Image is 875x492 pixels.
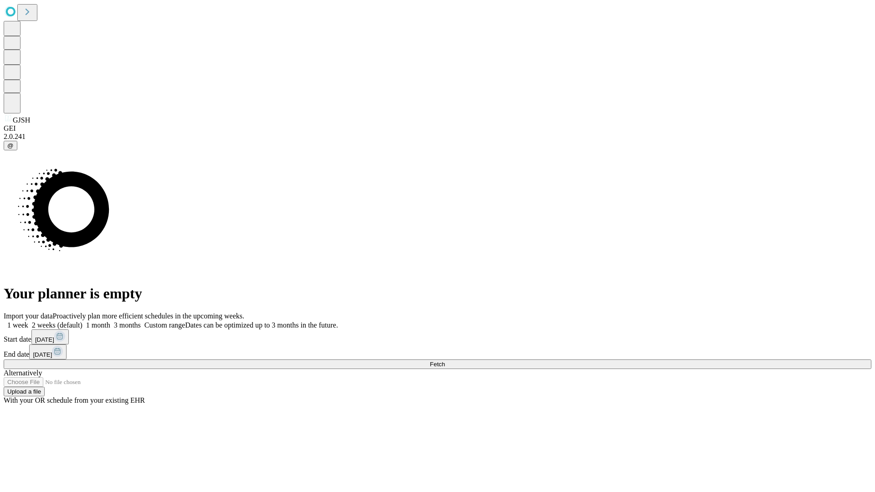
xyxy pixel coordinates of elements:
div: Start date [4,329,871,344]
span: Custom range [144,321,185,329]
div: GEI [4,124,871,133]
span: 1 month [86,321,110,329]
span: 1 week [7,321,28,329]
span: Alternatively [4,369,42,377]
span: 3 months [114,321,141,329]
h1: Your planner is empty [4,285,871,302]
span: Import your data [4,312,53,320]
span: Fetch [430,361,445,368]
span: 2 weeks (default) [32,321,82,329]
button: [DATE] [31,329,69,344]
button: @ [4,141,17,150]
button: [DATE] [29,344,67,359]
span: [DATE] [35,336,54,343]
span: With your OR schedule from your existing EHR [4,396,145,404]
button: Fetch [4,359,871,369]
div: End date [4,344,871,359]
div: 2.0.241 [4,133,871,141]
span: @ [7,142,14,149]
span: Dates can be optimized up to 3 months in the future. [185,321,338,329]
span: [DATE] [33,351,52,358]
button: Upload a file [4,387,45,396]
span: Proactively plan more efficient schedules in the upcoming weeks. [53,312,244,320]
span: GJSH [13,116,30,124]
